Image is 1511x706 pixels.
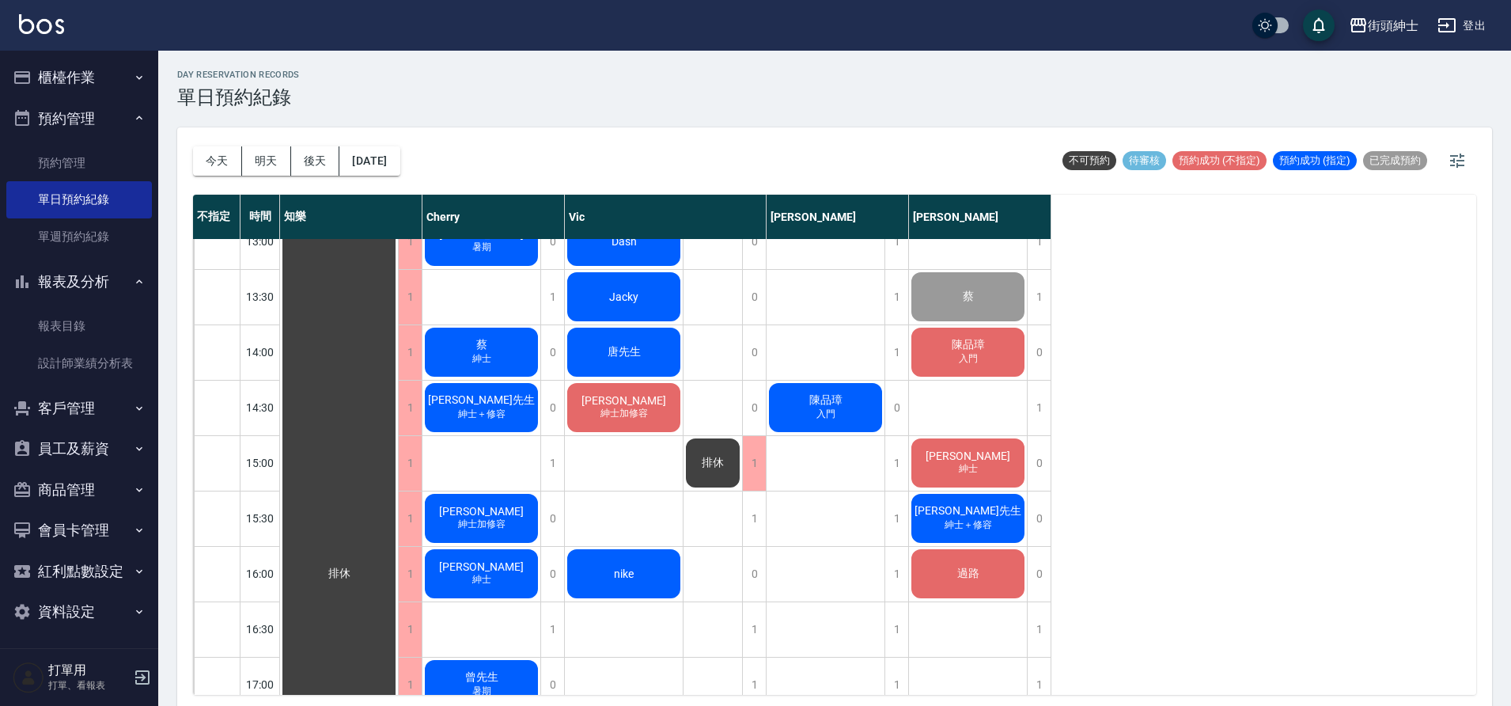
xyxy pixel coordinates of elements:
[398,492,422,546] div: 1
[1273,154,1357,168] span: 預約成功 (指定)
[1027,381,1051,435] div: 1
[742,214,766,269] div: 0
[398,436,422,491] div: 1
[1172,154,1267,168] span: 預約成功 (不指定)
[436,560,527,573] span: [PERSON_NAME]
[6,57,152,98] button: 櫃檯作業
[177,70,300,80] h2: day Reservation records
[455,408,509,421] span: 紳士＋修容
[6,510,152,551] button: 會員卡管理
[604,345,644,359] span: 唐先生
[949,338,988,352] span: 陳品璋
[339,146,400,176] button: [DATE]
[6,591,152,632] button: 資料設定
[6,428,152,469] button: 員工及薪資
[469,685,494,698] span: 暑期
[911,504,1024,518] span: [PERSON_NAME]先生
[1027,547,1051,602] div: 0
[1027,270,1051,325] div: 1
[240,325,280,380] div: 14:00
[398,602,422,657] div: 1
[813,408,839,421] span: 入門
[240,491,280,546] div: 15:30
[280,195,422,239] div: 知樂
[806,393,846,408] span: 陳品璋
[425,393,538,408] span: [PERSON_NAME]先生
[1062,154,1116,168] span: 不可預約
[742,547,766,602] div: 0
[540,547,564,602] div: 0
[242,146,291,176] button: 明天
[597,407,651,420] span: 紳士加修容
[193,146,242,176] button: 今天
[960,290,977,304] span: 蔡
[1027,492,1051,546] div: 0
[240,195,280,239] div: 時間
[954,567,983,581] span: 過路
[540,492,564,546] div: 0
[398,547,422,602] div: 1
[884,381,908,435] div: 0
[240,602,280,657] div: 16:30
[6,218,152,255] a: 單週預約紀錄
[884,270,908,325] div: 1
[922,450,1013,462] span: [PERSON_NAME]
[1027,602,1051,657] div: 1
[291,146,340,176] button: 後天
[6,308,152,344] a: 報表目錄
[19,14,64,34] img: Logo
[1342,9,1425,42] button: 街頭紳士
[909,195,1051,239] div: [PERSON_NAME]
[884,436,908,491] div: 1
[699,456,727,470] span: 排休
[742,325,766,380] div: 0
[436,505,527,518] span: [PERSON_NAME]
[606,290,642,303] span: Jacky
[884,547,908,602] div: 1
[540,381,564,435] div: 0
[767,195,909,239] div: [PERSON_NAME]
[398,270,422,325] div: 1
[240,214,280,269] div: 13:00
[540,602,564,657] div: 1
[884,492,908,546] div: 1
[742,381,766,435] div: 0
[325,567,354,581] span: 排休
[540,325,564,380] div: 0
[240,546,280,602] div: 16:00
[956,352,981,366] span: 入門
[240,269,280,325] div: 13:30
[398,214,422,269] div: 1
[469,573,494,586] span: 紳士
[1027,436,1051,491] div: 0
[455,518,509,531] span: 紳士加修容
[611,567,637,580] span: nike
[177,86,300,108] h3: 單日預約紀錄
[398,381,422,435] div: 1
[956,462,981,476] span: 紳士
[742,602,766,657] div: 1
[422,195,565,239] div: Cherry
[48,678,129,693] p: 打單、看報表
[6,551,152,592] button: 紅利點數設定
[1303,9,1335,41] button: save
[884,214,908,269] div: 1
[578,394,669,407] span: [PERSON_NAME]
[6,98,152,139] button: 預約管理
[469,241,494,254] span: 暑期
[742,436,766,491] div: 1
[941,518,995,532] span: 紳士＋修容
[884,325,908,380] div: 1
[240,380,280,435] div: 14:30
[6,145,152,181] a: 預約管理
[608,235,640,248] span: Dash
[193,195,240,239] div: 不指定
[1123,154,1166,168] span: 待審核
[473,338,490,352] span: 蔡
[1027,325,1051,380] div: 0
[6,388,152,429] button: 客戶管理
[742,492,766,546] div: 1
[240,435,280,491] div: 15:00
[540,436,564,491] div: 1
[565,195,767,239] div: Vic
